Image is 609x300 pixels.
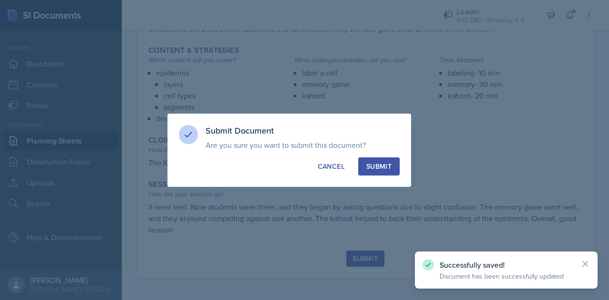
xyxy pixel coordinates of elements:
[206,125,400,136] h3: Submit Document
[310,157,353,175] button: Cancel
[440,271,573,281] p: Document has been successfully updated
[440,260,573,270] p: Successfully saved!
[366,162,392,171] div: Submit
[206,140,400,150] p: Are you sure you want to submit this document?
[318,162,344,171] div: Cancel
[358,157,400,175] button: Submit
